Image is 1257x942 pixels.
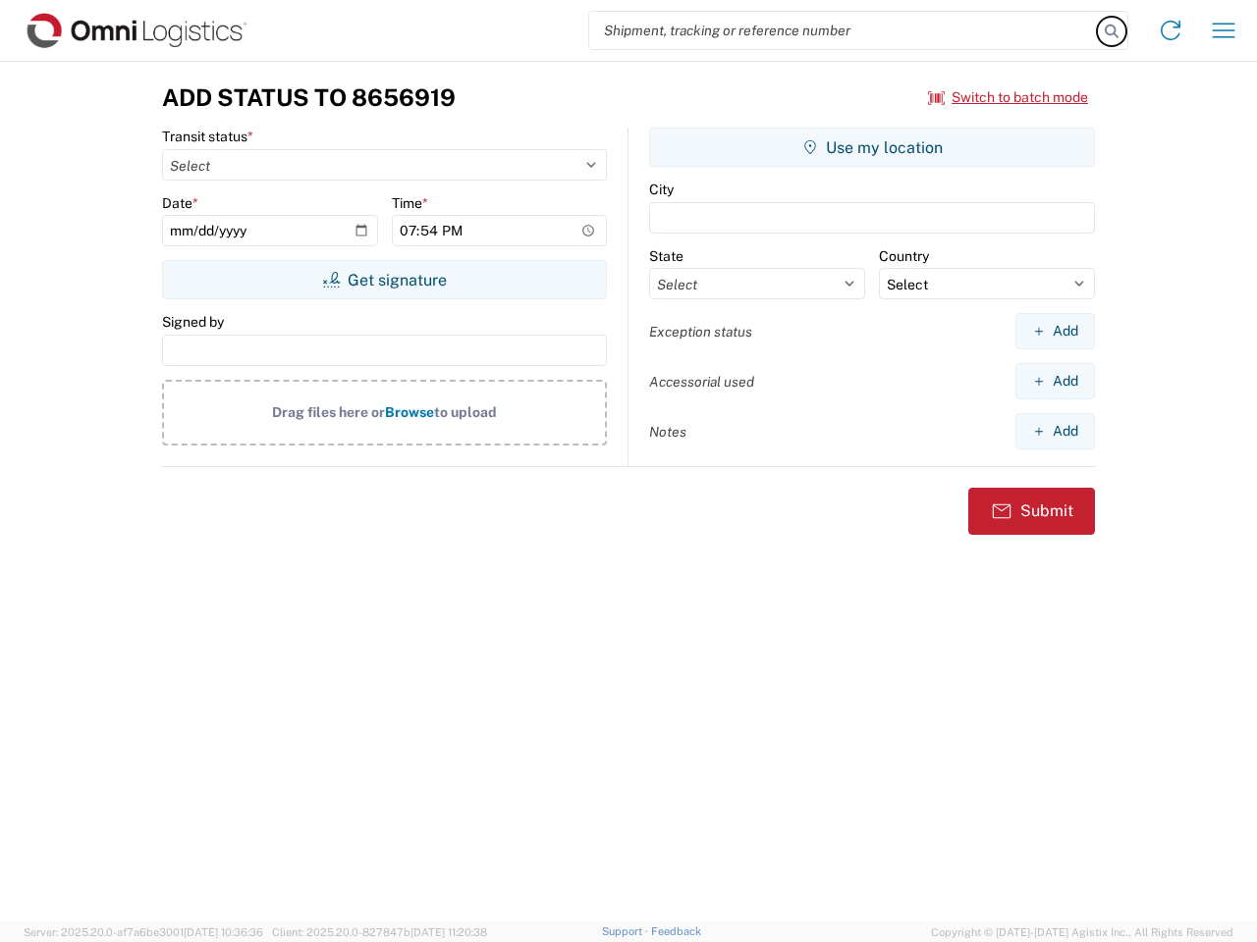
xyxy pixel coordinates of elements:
[162,83,456,112] h3: Add Status to 8656919
[1015,313,1095,349] button: Add
[162,313,224,331] label: Signed by
[649,181,674,198] label: City
[410,926,487,938] span: [DATE] 11:20:38
[928,81,1088,114] button: Switch to batch mode
[649,323,752,340] label: Exception status
[649,423,686,441] label: Notes
[184,926,263,938] span: [DATE] 10:36:36
[272,926,487,938] span: Client: 2025.20.0-827847b
[385,404,434,420] span: Browse
[602,925,651,937] a: Support
[162,194,198,212] label: Date
[162,128,253,145] label: Transit status
[879,247,929,265] label: Country
[1015,363,1095,399] button: Add
[649,128,1095,167] button: Use my location
[24,926,263,938] span: Server: 2025.20.0-af7a6be3001
[649,247,683,265] label: State
[651,925,701,937] a: Feedback
[272,404,385,420] span: Drag files here or
[931,923,1233,941] span: Copyright © [DATE]-[DATE] Agistix Inc., All Rights Reserved
[649,373,754,391] label: Accessorial used
[392,194,428,212] label: Time
[1015,413,1095,449] button: Add
[589,12,1098,49] input: Shipment, tracking or reference number
[968,488,1095,535] button: Submit
[434,404,497,420] span: to upload
[162,260,607,299] button: Get signature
